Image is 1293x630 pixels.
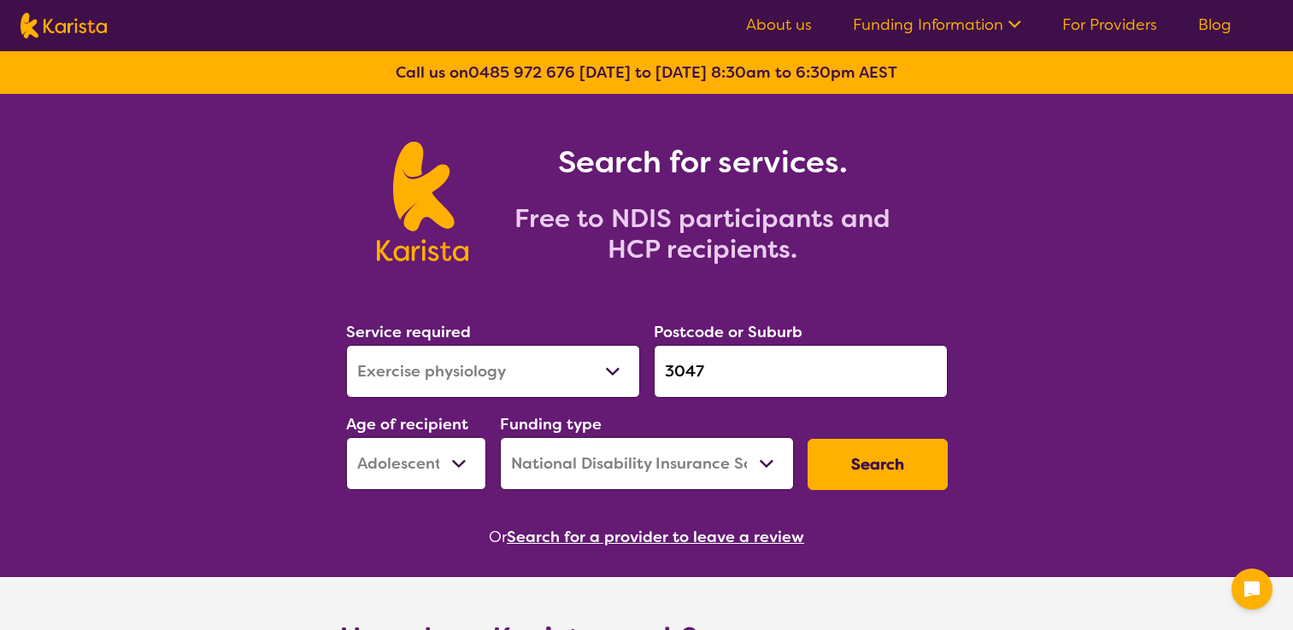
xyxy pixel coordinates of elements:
[468,62,575,83] a: 0485 972 676
[396,62,897,83] b: Call us on [DATE] to [DATE] 8:30am to 6:30pm AEST
[500,414,602,435] label: Funding type
[346,414,468,435] label: Age of recipient
[808,439,948,490] button: Search
[346,322,471,342] label: Service required
[21,13,107,38] img: Karista logo
[1062,15,1157,35] a: For Providers
[746,15,812,35] a: About us
[654,345,948,398] input: Type
[654,322,802,342] label: Postcode or Suburb
[507,524,804,550] button: Search for a provider to leave a review
[853,15,1021,35] a: Funding Information
[1198,15,1231,35] a: Blog
[489,142,916,183] h1: Search for services.
[489,524,507,550] span: Or
[489,203,916,265] h2: Free to NDIS participants and HCP recipients.
[377,142,468,261] img: Karista logo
